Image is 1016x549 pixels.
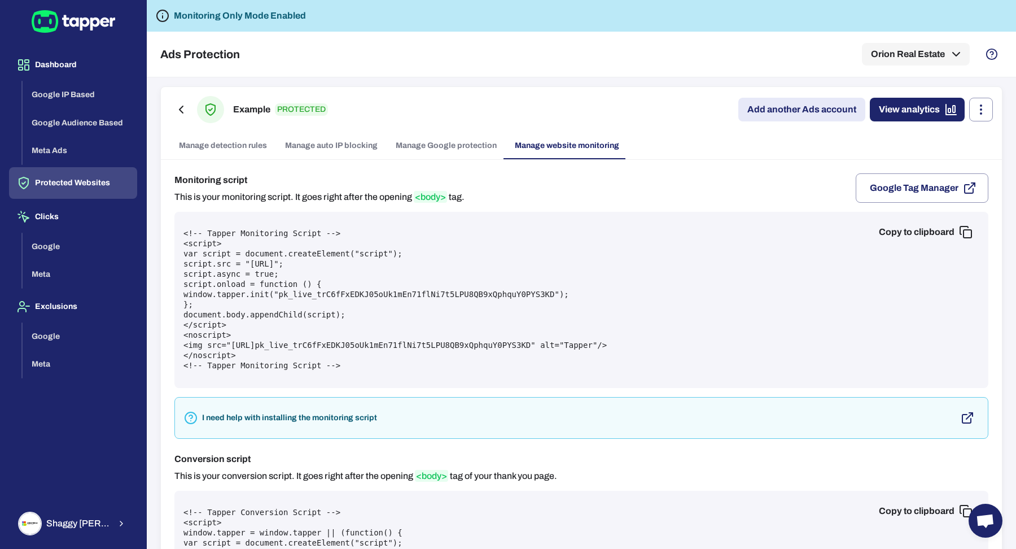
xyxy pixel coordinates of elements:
[23,117,137,127] a: Google Audience Based
[174,452,557,466] h6: Conversion script
[387,132,506,159] a: Manage Google protection
[160,47,240,61] h5: Ads Protection
[9,49,137,81] button: Dashboard
[183,229,979,371] pre: <!-- Tapper Monitoring Script --> <script> var script = document.createElement("script"); script....
[414,191,447,203] span: <body>
[23,323,137,351] button: Google
[156,9,169,23] svg: Tapper is not blocking any fraudulent activity for this domain
[738,98,865,121] a: Add another Ads account
[23,269,137,278] a: Meta
[9,167,137,199] button: Protected Websites
[23,260,137,289] button: Meta
[9,201,137,233] button: Clicks
[174,191,465,203] p: This is your monitoring script. It goes right after the opening tag.
[415,470,448,482] span: <body>
[174,9,306,23] h6: Monitoring Only Mode Enabled
[174,470,557,482] p: This is your conversion script. It goes right after the opening tag of your thank you page.
[46,518,110,529] span: Shaggy [PERSON_NAME]
[23,145,137,155] a: Meta Ads
[9,59,137,69] a: Dashboard
[23,81,137,109] button: Google IP Based
[23,350,137,378] button: Meta
[9,211,137,221] a: Clicks
[506,132,628,159] a: Manage website monitoring
[202,413,377,423] p: I need help with installing the monitoring script
[276,132,387,159] a: Manage auto IP blocking
[23,233,137,261] button: Google
[870,500,979,522] button: Copy to clipboard
[170,132,276,159] a: Manage detection rules
[9,507,137,540] button: Shaggy RogersShaggy [PERSON_NAME]
[23,241,137,250] a: Google
[862,43,970,66] button: Orion Real Estate
[23,330,137,340] a: Google
[9,291,137,323] button: Exclusions
[233,103,270,116] h6: Example
[23,109,137,137] button: Google Audience Based
[174,173,465,187] h6: Monitoring script
[275,103,328,116] p: PROTECTED
[23,89,137,99] a: Google IP Based
[856,173,988,203] button: Google Tag Manager
[19,513,41,534] img: Shaggy Rogers
[870,98,965,121] a: View analytics
[23,137,137,165] button: Meta Ads
[23,359,137,368] a: Meta
[9,301,137,311] a: Exclusions
[969,504,1002,538] a: Open chat
[870,221,979,243] button: Copy to clipboard
[9,177,137,187] a: Protected Websites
